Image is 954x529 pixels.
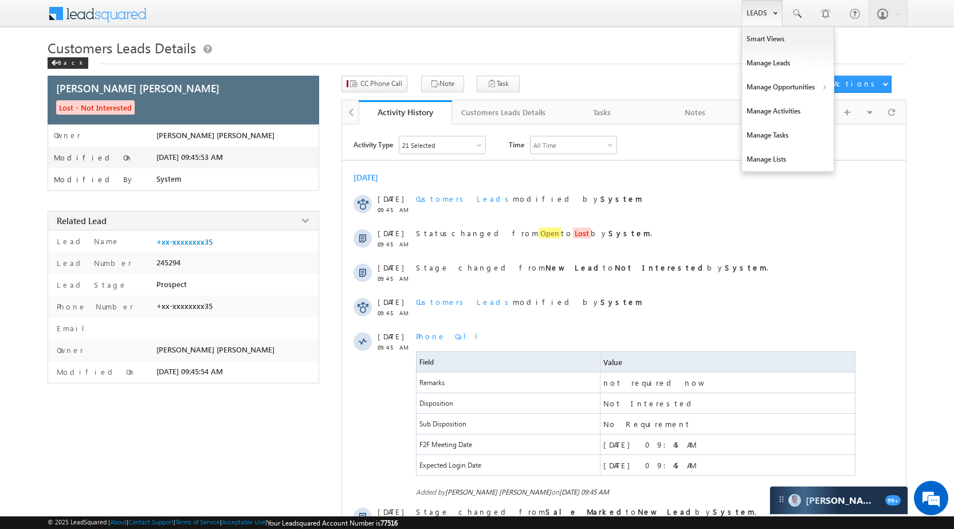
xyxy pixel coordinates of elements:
[60,60,193,75] div: Chat with us now
[416,228,652,238] span: changed from to by .
[638,507,695,516] strong: New Lead
[54,367,136,377] label: Modified On
[54,175,135,184] label: Modified By
[156,237,213,246] a: +xx-xxxxxxxx35
[417,455,600,475] span: Expected Login Date
[600,194,642,203] strong: System
[378,241,412,248] span: 09:45 AM
[742,75,834,99] a: Manage Opportunities
[725,262,767,272] strong: System
[378,507,403,516] span: [DATE]
[509,136,524,153] span: Time
[416,331,486,341] span: Phone Call
[416,262,768,272] span: Stage changed from to by .
[56,100,135,115] span: Lost - Not Interested
[54,131,81,140] label: Owner
[603,440,696,449] span: [DATE] 09:45 AM
[539,228,561,238] span: Open
[834,79,879,89] div: Actions
[608,228,650,238] strong: System
[416,297,642,307] span: modified by
[603,460,696,470] span: [DATE] 09:45 AM
[57,215,107,226] span: Related Lead
[156,258,180,267] span: 245294
[416,194,642,203] span: modified by
[378,297,403,307] span: [DATE]
[742,51,834,75] a: Manage Leads
[54,345,84,355] label: Owner
[445,488,551,496] span: [PERSON_NAME] [PERSON_NAME]
[417,434,600,454] span: F2F Meeting Date
[378,262,403,272] span: [DATE]
[156,131,274,140] span: [PERSON_NAME] [PERSON_NAME]
[15,106,209,343] textarea: Type your message and hit 'Enter'
[354,136,393,153] span: Activity Type
[110,518,127,526] a: About
[545,507,626,516] strong: Sale Marked
[477,76,520,92] button: Task
[603,357,622,367] span: Value
[175,518,220,526] a: Terms of Service
[417,393,600,413] span: Disposition
[416,194,513,203] span: Customers Leads
[416,488,858,496] span: Added by on
[360,79,402,89] span: CC Phone Call
[421,76,464,92] button: Note
[156,367,223,376] span: [DATE] 09:45:54 AM
[156,152,223,162] span: [DATE] 09:45:53 AM
[419,461,481,469] span: Expected Login Date
[777,495,786,504] img: carter-drag
[56,81,219,95] span: [PERSON_NAME] [PERSON_NAME]
[417,373,600,393] span: Remarks
[54,301,134,311] label: Phone Number
[770,486,908,515] div: carter-dragCarter[PERSON_NAME]99+
[416,228,452,238] span: Status
[378,331,403,341] span: [DATE]
[788,494,801,507] img: Carter
[378,309,412,316] span: 09:45 AM
[128,518,174,526] a: Contact Support
[713,507,755,516] strong: System
[885,495,901,506] span: 99+
[222,518,265,526] a: Acceptable Use
[54,258,132,268] label: Lead Number
[54,280,127,289] label: Lead Stage
[615,262,707,272] strong: Not Interested
[341,76,407,92] button: CC Phone Call
[156,301,213,311] span: +xx-xxxxxxxx35
[54,323,93,333] label: Email
[419,440,472,449] span: F2F Meeting Date
[416,507,756,516] span: Stage changed from to by .
[452,100,556,124] a: Customers Leads Details
[48,518,398,527] span: © 2025 LeadSquared | | | | |
[658,105,732,119] div: Notes
[545,262,603,272] strong: New Lead
[267,519,398,527] span: Your Leadsquared Account Number is
[533,142,556,149] div: All Time
[48,38,196,57] span: Customers Leads Details
[559,488,609,496] span: [DATE] 09:45 AM
[416,297,513,307] span: Customers Leads
[603,419,691,429] span: No Requirement
[359,100,452,124] a: Activity History
[378,206,412,213] span: 09:45 AM
[156,280,187,289] span: Prospect
[378,344,412,351] span: 09:45 AM
[829,76,892,93] button: Actions
[367,107,443,117] div: Activity History
[354,172,391,183] div: [DATE]
[54,236,120,246] label: Lead Name
[742,99,834,123] a: Manage Activities
[399,136,485,154] div: Owner Changed,Status Changed,Stage Changed,Source Changed,Notes & 16 more..
[188,6,215,33] div: Minimize live chat window
[54,153,133,162] label: Modified On
[402,142,435,149] div: 21 Selected
[380,519,398,527] span: 77516
[600,297,642,307] strong: System
[556,100,649,124] a: Tasks
[378,275,412,282] span: 09:45 AM
[419,378,445,387] span: Remarks
[419,420,466,428] span: Sub Disposition
[419,358,434,366] span: Field
[565,105,639,119] div: Tasks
